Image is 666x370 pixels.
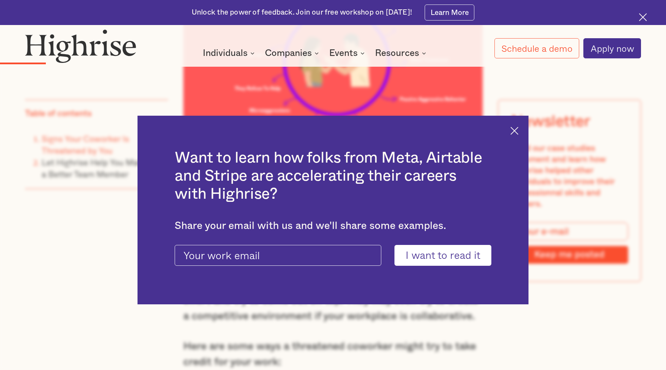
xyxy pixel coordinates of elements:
[375,49,428,57] div: Resources
[265,49,312,57] div: Companies
[639,13,647,21] img: Cross icon
[494,38,580,58] a: Schedule a demo
[425,5,474,20] a: Learn More
[175,245,491,266] form: current-ascender-blog-article-modal-form
[329,49,358,57] div: Events
[203,49,257,57] div: Individuals
[583,38,641,58] a: Apply now
[175,149,491,203] h2: Want to learn how folks from Meta, Airtable and Stripe are accelerating their careers with Highrise?
[192,8,412,18] div: Unlock the power of feedback. Join our free workshop on [DATE]!
[265,49,321,57] div: Companies
[175,220,491,232] div: Share your email with us and we'll share some examples.
[25,29,136,63] img: Highrise logo
[394,245,491,266] input: I want to read it
[175,245,381,266] input: Your work email
[329,49,367,57] div: Events
[510,127,518,135] img: Cross icon
[375,49,419,57] div: Resources
[203,49,248,57] div: Individuals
